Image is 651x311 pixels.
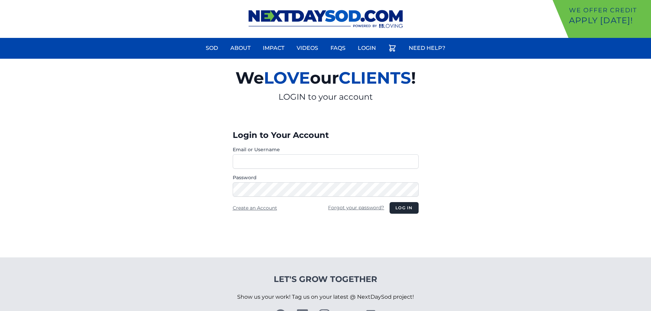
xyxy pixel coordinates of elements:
a: Impact [259,40,288,56]
a: Need Help? [405,40,449,56]
p: Show us your work! Tag us on your latest @ NextDaySod project! [237,285,414,309]
span: CLIENTS [339,68,411,88]
a: Videos [293,40,322,56]
label: Password [233,174,419,181]
a: Create an Account [233,205,277,211]
a: Login [354,40,380,56]
a: About [226,40,255,56]
a: Sod [202,40,222,56]
span: LOVE [264,68,310,88]
p: We offer Credit [569,5,648,15]
a: Forgot your password? [328,204,384,211]
button: Log in [390,202,418,214]
p: LOGIN to your account [156,91,495,102]
p: Apply [DATE]! [569,15,648,26]
h2: We our ! [156,64,495,91]
h4: Let's Grow Together [237,274,414,285]
a: FAQs [326,40,350,56]
label: Email or Username [233,146,419,153]
h3: Login to Your Account [233,130,419,141]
